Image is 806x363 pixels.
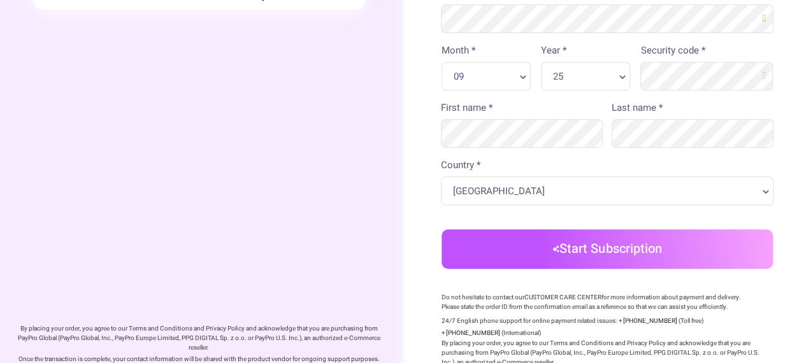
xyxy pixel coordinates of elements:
img: icon [552,245,559,253]
label: Country * [441,158,480,173]
label: Year * [541,43,566,58]
button: Start Subscription [442,229,774,269]
b: + [PHONE_NUMBER] [442,329,500,338]
span: 25 [553,70,613,83]
span: [GEOGRAPHIC_DATA] [453,185,757,197]
label: First name * [441,101,493,115]
a: CUSTOMER CARE CENTER [524,293,601,302]
label: Security code * [640,43,705,58]
label: Month * [442,43,475,58]
label: Last name * [612,101,663,115]
b: + [PHONE_NUMBER] [619,317,677,325]
a: 09 [454,70,530,87]
span: (International) [501,329,541,338]
p: Do not hesitate to contact our for more information about payment and delivery. Please state the ... [442,293,774,312]
p: By placing your order, you agree to our Terms and Conditions and Privacy Policy and acknowledge t... [11,324,387,353]
span: (Toll free) [679,317,703,325]
p: 24/7 English phone support for online payment related issues: [442,317,617,325]
a: [GEOGRAPHIC_DATA] [453,185,774,201]
span: 09 [454,70,514,83]
a: 25 [553,70,630,87]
